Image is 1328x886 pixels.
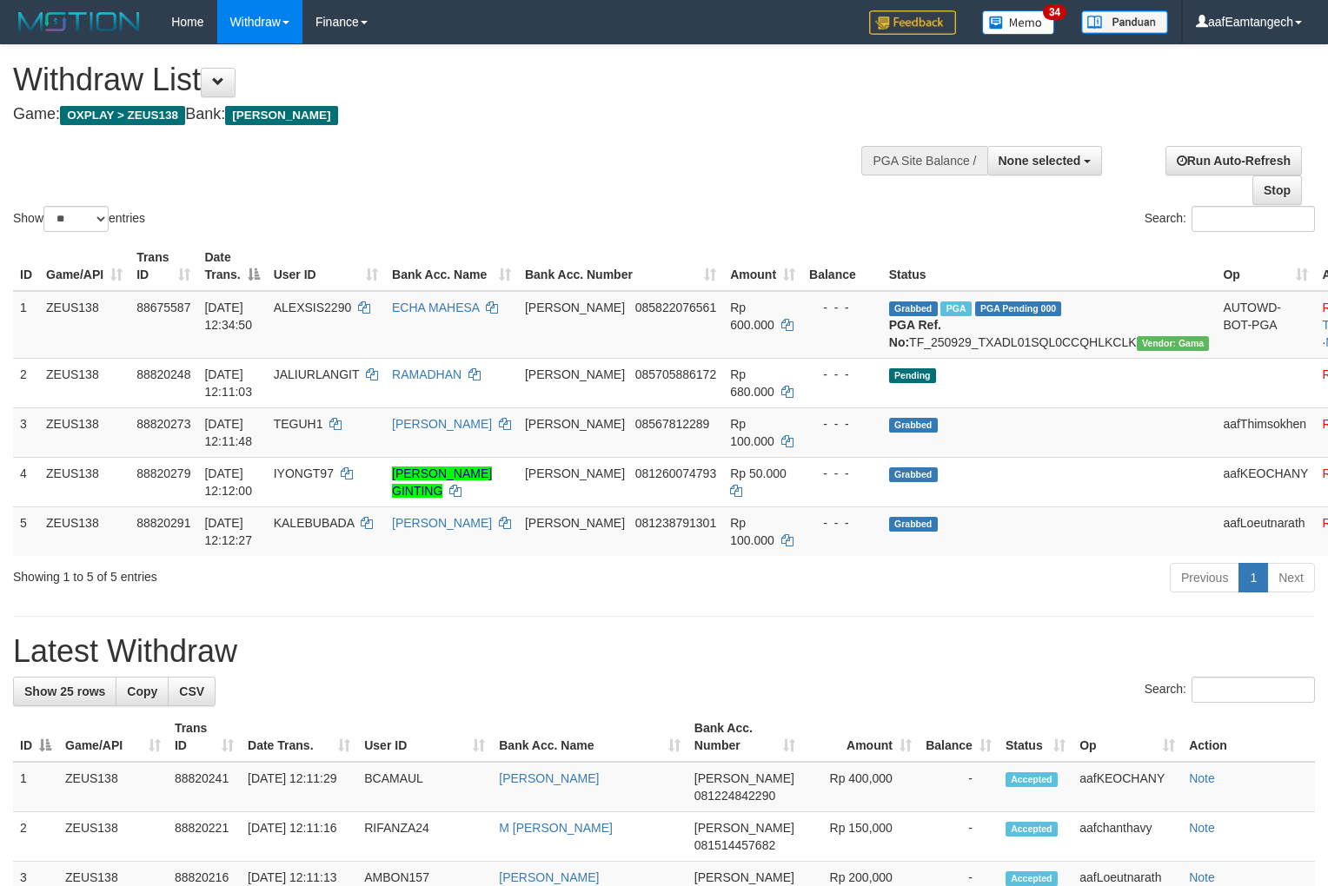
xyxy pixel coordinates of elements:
td: - [919,812,999,862]
td: 2 [13,358,39,407]
h1: Latest Withdraw [13,634,1315,669]
a: 1 [1238,563,1268,592]
a: Stop [1252,175,1302,205]
a: Previous [1170,563,1239,592]
td: ZEUS138 [58,762,168,812]
span: Rp 100.000 [730,516,774,547]
span: PGA Pending [975,301,1062,316]
span: [DATE] 12:11:03 [204,367,252,399]
th: Amount: activate to sort column ascending [802,712,919,762]
td: - [919,762,999,812]
span: Grabbed [889,517,938,532]
span: IYONGT97 [274,466,334,480]
a: CSV [168,677,216,706]
td: 88820221 [168,812,241,862]
a: [PERSON_NAME] [392,417,492,431]
th: User ID: activate to sort column ascending [357,712,492,762]
td: [DATE] 12:11:29 [241,762,357,812]
div: - - - [809,415,875,433]
span: [DATE] 12:11:48 [204,417,252,448]
th: Bank Acc. Number: activate to sort column ascending [687,712,802,762]
a: [PERSON_NAME] [392,516,492,530]
td: [DATE] 12:11:16 [241,812,357,862]
td: ZEUS138 [39,506,129,556]
span: Copy 081238791301 to clipboard [635,516,716,530]
th: Balance: activate to sort column ascending [919,712,999,762]
th: Balance [802,241,882,291]
td: aafKEOCHANY [1072,762,1182,812]
span: Vendor URL: https://trx31.1velocity.biz [1137,336,1210,351]
span: 88820273 [136,417,190,431]
select: Showentries [43,206,109,232]
span: [DATE] 12:34:50 [204,301,252,332]
span: [PERSON_NAME] [694,821,794,835]
span: OXPLAY > ZEUS138 [60,106,185,125]
div: - - - [809,299,875,316]
a: RAMADHAN [392,367,461,381]
a: [PERSON_NAME] GINTING [392,466,492,498]
a: Next [1267,563,1315,592]
span: KALEBUBADA [274,516,355,530]
span: Copy 081260074793 to clipboard [635,466,716,480]
span: Accepted [1006,871,1058,886]
a: Note [1189,821,1215,835]
th: Game/API: activate to sort column ascending [39,241,129,291]
th: Bank Acc. Number: activate to sort column ascending [518,241,723,291]
th: Status [882,241,1217,291]
th: Action [1182,712,1315,762]
span: Rp 50.000 [730,466,787,480]
th: Trans ID: activate to sort column ascending [129,241,197,291]
th: Bank Acc. Name: activate to sort column ascending [492,712,687,762]
span: 88675587 [136,301,190,314]
button: None selected [987,146,1103,175]
span: Marked by aafpengsreynich [940,301,971,316]
th: Amount: activate to sort column ascending [723,241,802,291]
span: Copy 085822076561 to clipboard [635,301,716,314]
th: Op: activate to sort column ascending [1216,241,1315,291]
td: Rp 400,000 [802,762,919,812]
span: Copy 085705886172 to clipboard [635,367,716,381]
span: 88820279 [136,466,190,480]
span: 88820248 [136,367,190,381]
div: - - - [809,514,875,532]
a: [PERSON_NAME] [499,870,599,884]
img: MOTION_logo.png [13,9,145,35]
div: - - - [809,465,875,482]
a: Run Auto-Refresh [1165,146,1302,175]
span: Rp 100.000 [730,417,774,448]
td: TF_250929_TXADL01SQL0CCQHLKCLK [882,291,1217,359]
td: ZEUS138 [39,291,129,359]
span: [PERSON_NAME] [525,466,625,480]
th: Game/API: activate to sort column ascending [58,712,168,762]
label: Show entries [13,206,145,232]
img: Button%20Memo.svg [982,10,1055,35]
th: ID: activate to sort column descending [13,712,58,762]
span: 88820291 [136,516,190,530]
th: Op: activate to sort column ascending [1072,712,1182,762]
span: [PERSON_NAME] [525,417,625,431]
span: Accepted [1006,772,1058,787]
span: Grabbed [889,467,938,482]
span: Rp 600.000 [730,301,774,332]
span: Accepted [1006,822,1058,836]
span: CSV [179,684,204,698]
a: M [PERSON_NAME] [499,821,613,835]
a: Note [1189,870,1215,884]
span: JALIURLANGIT [274,367,360,381]
img: Feedback.jpg [869,10,956,35]
th: Status: activate to sort column ascending [999,712,1072,762]
input: Search: [1192,206,1315,232]
td: aafLoeutnarath [1216,506,1315,556]
span: Copy 081514457682 to clipboard [694,838,775,852]
a: [PERSON_NAME] [499,771,599,785]
span: [PERSON_NAME] [525,301,625,314]
b: PGA Ref. No: [889,318,941,349]
td: aafKEOCHANY [1216,457,1315,506]
span: [DATE] 12:12:00 [204,466,252,498]
span: Pending [889,368,936,383]
td: 2 [13,812,58,862]
td: ZEUS138 [39,407,129,457]
label: Search: [1145,677,1315,703]
span: [PERSON_NAME] [225,106,337,125]
img: panduan.png [1081,10,1168,34]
